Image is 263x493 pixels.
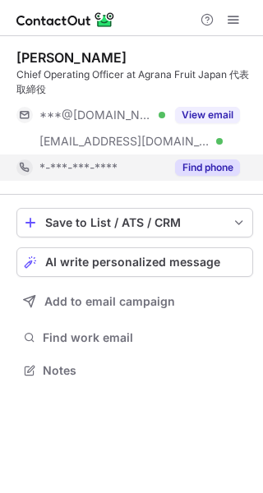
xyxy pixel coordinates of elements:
div: Save to List / ATS / CRM [45,216,224,229]
span: [EMAIL_ADDRESS][DOMAIN_NAME] [39,134,210,149]
div: Chief Operating Officer at Agrana Fruit Japan 代表取締役 [16,67,253,97]
button: Notes [16,359,253,382]
span: ***@[DOMAIN_NAME] [39,108,153,122]
button: Add to email campaign [16,287,253,316]
span: Find work email [43,330,247,345]
button: Reveal Button [175,159,240,176]
button: save-profile-one-click [16,208,253,237]
img: ContactOut v5.3.10 [16,10,115,30]
button: Reveal Button [175,107,240,123]
span: Notes [43,363,247,378]
span: AI write personalized message [45,256,220,269]
button: AI write personalized message [16,247,253,277]
span: Add to email campaign [44,295,175,308]
div: [PERSON_NAME] [16,49,127,66]
button: Find work email [16,326,253,349]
